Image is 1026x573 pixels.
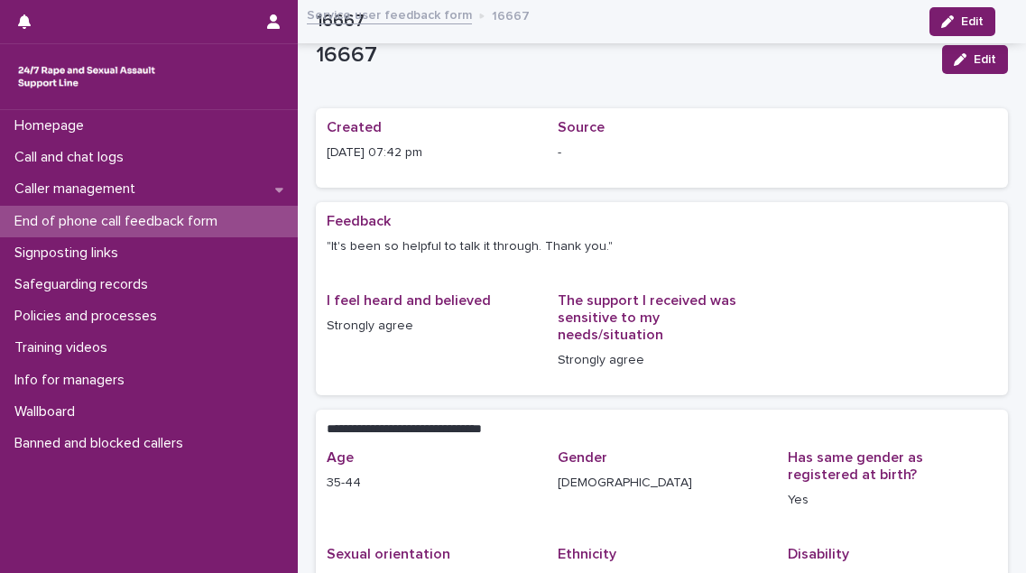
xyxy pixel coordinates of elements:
[7,308,171,325] p: Policies and processes
[327,293,491,308] span: I feel heard and believed
[974,53,996,66] span: Edit
[7,213,232,230] p: End of phone call feedback form
[7,435,198,452] p: Banned and blocked callers
[7,276,162,293] p: Safeguarding records
[7,245,133,262] p: Signposting links
[558,293,736,342] span: The support I received was sensitive to my needs/situation
[327,237,997,256] p: "It's been so helpful to talk it through. Thank you."
[307,4,472,24] a: Service user feedback form
[788,547,849,561] span: Disability
[14,59,159,95] img: rhQMoQhaT3yELyF149Cw
[327,214,391,228] span: Feedback
[327,547,450,561] span: Sexual orientation
[327,317,536,336] p: Strongly agree
[558,143,767,162] p: -
[788,450,923,482] span: Has same gender as registered at birth?
[7,403,89,421] p: Wallboard
[788,491,997,510] p: Yes
[7,372,139,389] p: Info for managers
[492,5,530,24] p: 16667
[558,120,605,134] span: Source
[942,45,1008,74] button: Edit
[316,42,928,69] p: 16667
[327,120,382,134] span: Created
[558,450,607,465] span: Gender
[327,474,536,493] p: 35-44
[327,143,536,162] p: [DATE] 07:42 pm
[558,351,767,370] p: Strongly agree
[558,547,616,561] span: Ethnicity
[558,474,767,493] p: [DEMOGRAPHIC_DATA]
[7,339,122,356] p: Training videos
[7,149,138,166] p: Call and chat logs
[7,117,98,134] p: Homepage
[7,180,150,198] p: Caller management
[327,450,354,465] span: Age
